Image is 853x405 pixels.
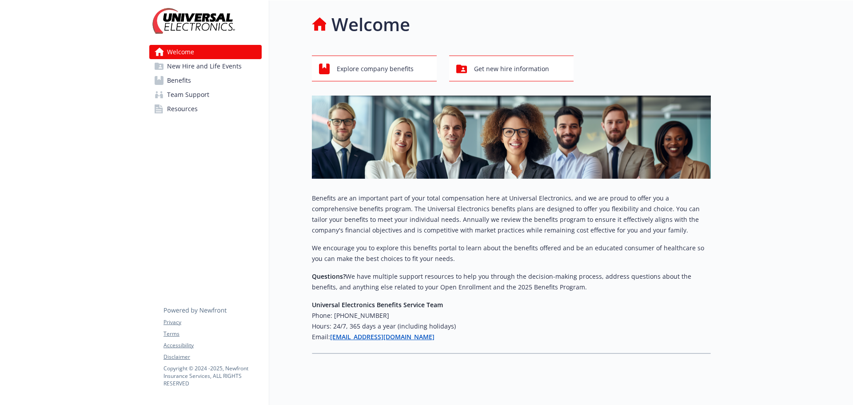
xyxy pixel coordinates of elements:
[167,102,198,116] span: Resources
[163,353,261,361] a: Disclaimer
[167,59,242,73] span: New Hire and Life Events
[312,271,711,293] p: We have multiple support resources to help you through the decision-making process, address quest...
[312,332,711,342] h6: Email:
[312,321,711,332] h6: Hours: 24/7, 365 days a year (including holidays)​
[149,102,262,116] a: Resources
[312,193,711,236] p: Benefits are an important part of your total compensation here at Universal Electronics, and we a...
[312,243,711,264] p: We encourage you to explore this benefits portal to learn about the benefits offered and be an ed...
[312,301,443,309] strong: Universal Electronics Benefits Service Team
[337,60,414,77] span: Explore company benefits
[163,341,261,349] a: Accessibility
[474,60,549,77] span: Get new hire information
[167,45,194,59] span: Welcome
[163,330,261,338] a: Terms
[449,56,574,81] button: Get new hire information
[331,11,410,38] h1: Welcome
[330,333,434,341] a: [EMAIL_ADDRESS][DOMAIN_NAME]
[149,45,262,59] a: Welcome
[167,88,209,102] span: Team Support
[312,96,711,179] img: overview page banner
[149,59,262,73] a: New Hire and Life Events
[312,272,346,281] strong: Questions?
[163,318,261,326] a: Privacy
[312,56,437,81] button: Explore company benefits
[312,310,711,321] h6: Phone: [PHONE_NUMBER]
[149,73,262,88] a: Benefits
[167,73,191,88] span: Benefits
[163,365,261,387] p: Copyright © 2024 - 2025 , Newfront Insurance Services, ALL RIGHTS RESERVED
[149,88,262,102] a: Team Support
